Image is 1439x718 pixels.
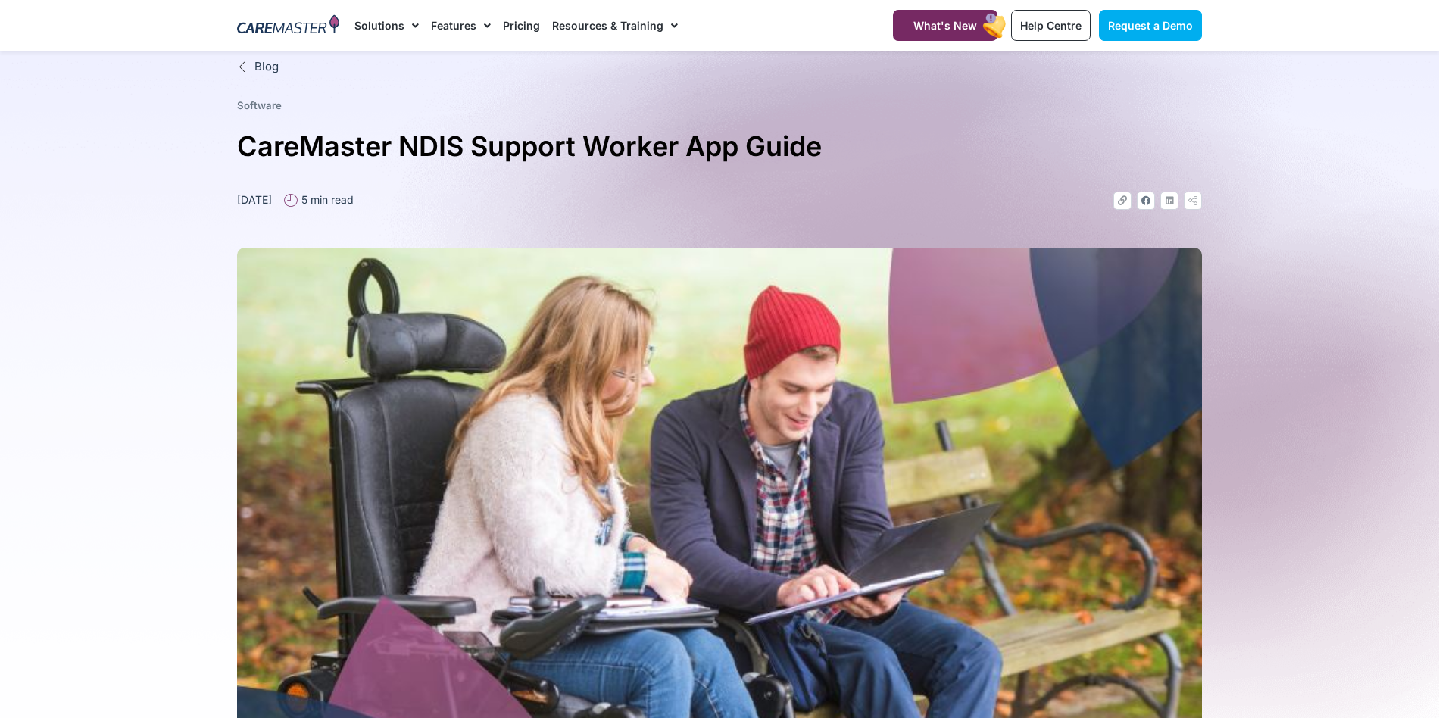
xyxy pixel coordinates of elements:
a: Blog [237,58,1202,76]
span: Help Centre [1020,19,1082,32]
a: Software [237,99,282,111]
a: Request a Demo [1099,10,1202,41]
a: Help Centre [1011,10,1091,41]
h1: CareMaster NDIS Support Worker App Guide [237,124,1202,169]
a: What's New [893,10,997,41]
span: Request a Demo [1108,19,1193,32]
span: What's New [913,19,977,32]
span: Blog [251,58,279,76]
time: [DATE] [237,193,272,206]
img: CareMaster Logo [237,14,339,37]
span: 5 min read [298,192,354,208]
